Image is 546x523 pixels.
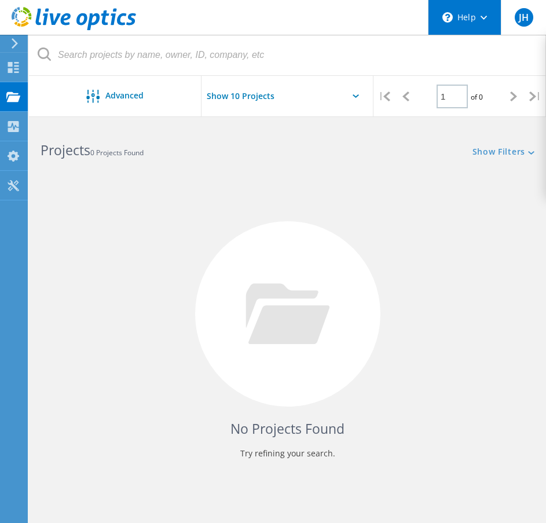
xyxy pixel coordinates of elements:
span: of 0 [471,92,483,102]
p: Try refining your search. [52,444,523,463]
h4: No Projects Found [52,419,523,438]
b: Projects [41,141,90,159]
div: | [373,76,395,117]
svg: \n [442,12,453,23]
span: Advanced [105,92,144,100]
a: Live Optics Dashboard [12,24,136,32]
div: | [525,76,546,117]
a: Show Filters [472,148,534,158]
span: 0 Projects Found [90,148,144,158]
span: JH [519,13,529,22]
